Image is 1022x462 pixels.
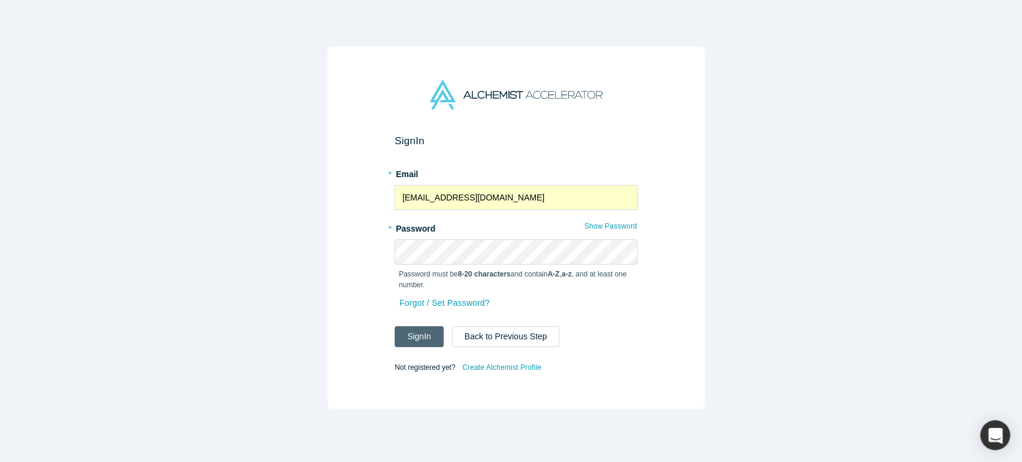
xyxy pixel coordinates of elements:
[430,80,602,110] img: Alchemist Accelerator Logo
[399,269,633,290] p: Password must be and contain , , and at least one number.
[562,270,572,278] strong: a-z
[395,326,444,347] button: SignIn
[399,293,490,314] a: Forgot / Set Password?
[395,363,455,372] span: Not registered yet?
[395,218,638,235] label: Password
[395,164,638,181] label: Email
[584,218,638,234] button: Show Password
[548,270,560,278] strong: A-Z
[452,326,560,347] button: Back to Previous Step
[458,270,511,278] strong: 8-20 characters
[462,360,542,375] a: Create Alchemist Profile
[395,135,638,147] h2: Sign In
